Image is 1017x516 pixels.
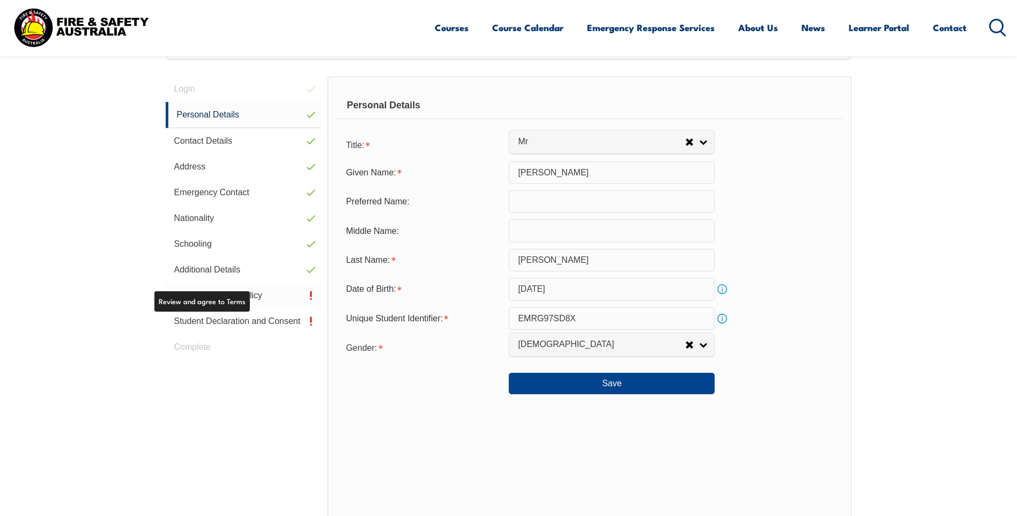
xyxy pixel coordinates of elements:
div: Preferred Name: [337,191,509,212]
div: Middle Name: [337,220,509,241]
span: [DEMOGRAPHIC_DATA] [518,339,685,350]
div: Last Name is required. [337,250,509,270]
div: Date of Birth is required. [337,279,509,299]
div: Personal Details [337,92,842,119]
a: Nationality [166,205,322,231]
div: Unique Student Identifier is required. [337,308,509,329]
a: Privacy Notice & Policy [166,283,322,308]
a: Address [166,154,322,180]
a: Course Calendar [492,13,563,42]
a: Info [715,282,730,297]
a: Courses [435,13,469,42]
a: Additional Details [166,257,322,283]
a: About Us [738,13,778,42]
a: Student Declaration and Consent [166,308,322,334]
div: Gender is required. [337,336,509,358]
div: Title is required. [337,134,509,155]
span: Title: [346,141,364,150]
a: Learner Portal [849,13,909,42]
button: Save [509,373,715,394]
a: News [801,13,825,42]
div: Given Name is required. [337,163,509,183]
a: Schooling [166,231,322,257]
a: Personal Details [166,102,322,128]
input: Select Date... [509,278,715,300]
a: Contact [933,13,967,42]
input: 10 Characters no 1, 0, O or I [509,307,715,330]
span: Mr [518,136,685,148]
a: Emergency Response Services [587,13,715,42]
a: Info [715,311,730,326]
a: Contact Details [166,128,322,154]
span: Gender: [346,343,377,352]
a: Emergency Contact [166,180,322,205]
